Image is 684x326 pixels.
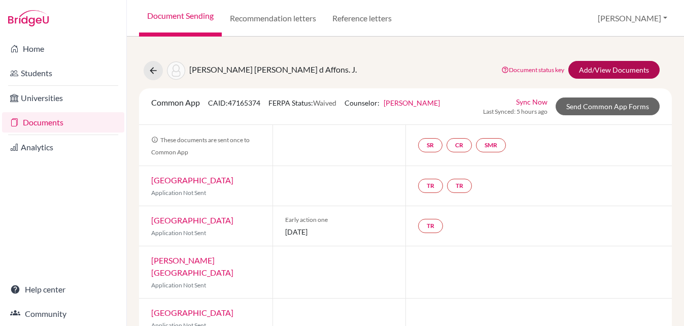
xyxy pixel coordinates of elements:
a: Community [2,304,124,324]
a: Home [2,39,124,59]
span: Common App [151,97,200,107]
a: SR [418,138,442,152]
a: [PERSON_NAME] [384,99,440,107]
span: Early action one [285,215,394,224]
a: [GEOGRAPHIC_DATA] [151,175,233,185]
a: [GEOGRAPHIC_DATA] [151,308,233,317]
span: These documents are sent once to Common App [151,136,250,156]
span: Application Not Sent [151,281,206,289]
button: [PERSON_NAME] [593,9,672,28]
a: Send Common App Forms [556,97,660,115]
span: [PERSON_NAME] [PERSON_NAME] d Affons. J. [189,64,357,74]
img: Bridge-U [8,10,49,26]
a: TR [418,179,443,193]
a: Analytics [2,137,124,157]
span: [DATE] [285,226,394,237]
a: Documents [2,112,124,133]
a: CR [447,138,472,152]
a: Document status key [501,66,564,74]
a: Students [2,63,124,83]
span: Waived [313,99,336,107]
a: TR [447,179,472,193]
a: Universities [2,88,124,108]
a: TR [418,219,443,233]
span: CAID: 47165374 [208,99,260,107]
span: Application Not Sent [151,229,206,237]
a: Add/View Documents [568,61,660,79]
span: FERPA Status: [268,99,336,107]
span: Application Not Sent [151,189,206,197]
a: Help center [2,279,124,300]
a: [PERSON_NAME][GEOGRAPHIC_DATA] [151,255,233,277]
span: Last Synced: 5 hours ago [483,107,548,116]
a: SMR [476,138,506,152]
span: Counselor: [345,99,440,107]
a: Sync Now [516,96,548,107]
a: [GEOGRAPHIC_DATA] [151,215,233,225]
